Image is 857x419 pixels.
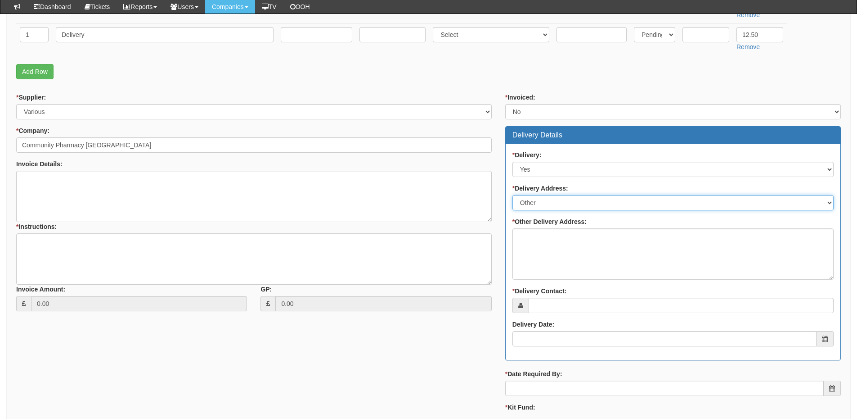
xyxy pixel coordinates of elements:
[16,285,65,294] label: Invoice Amount:
[512,217,587,226] label: Other Delivery Address:
[736,43,760,50] a: Remove
[260,285,272,294] label: GP:
[505,93,535,102] label: Invoiced:
[512,184,568,193] label: Delivery Address:
[505,403,535,412] label: Kit Fund:
[16,64,54,79] a: Add Row
[16,93,46,102] label: Supplier:
[736,11,760,18] a: Remove
[512,131,834,139] h3: Delivery Details
[16,159,63,169] label: Invoice Details:
[512,287,567,296] label: Delivery Contact:
[16,126,49,135] label: Company:
[512,320,554,329] label: Delivery Date:
[512,150,542,159] label: Delivery:
[16,222,57,231] label: Instructions:
[505,369,562,378] label: Date Required By:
